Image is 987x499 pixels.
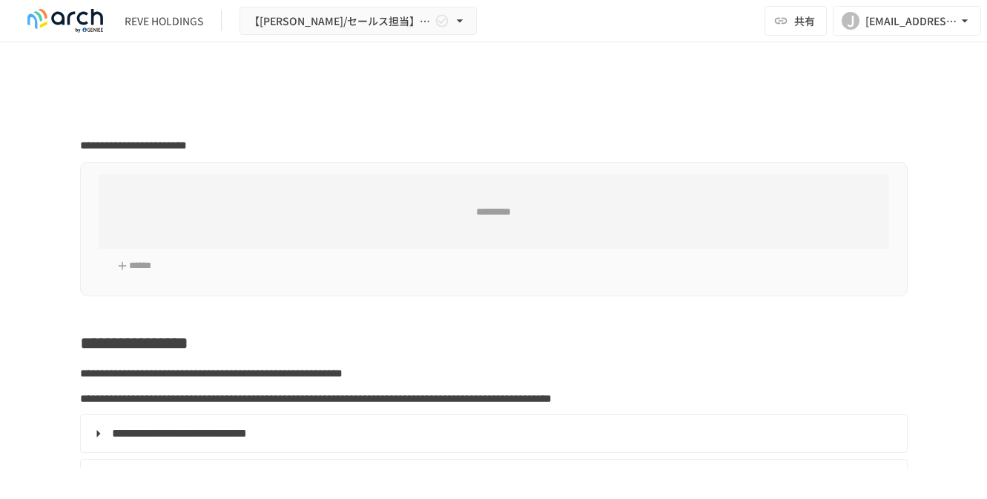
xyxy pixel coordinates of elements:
[794,13,815,29] span: 共有
[833,6,981,36] button: J[EMAIL_ADDRESS][DOMAIN_NAME]
[842,12,859,30] div: J
[18,9,113,33] img: logo-default@2x-9cf2c760.svg
[765,6,827,36] button: 共有
[865,12,957,30] div: [EMAIL_ADDRESS][DOMAIN_NAME]
[125,13,203,29] div: REVE HOLDINGS
[249,12,432,30] span: 【[PERSON_NAME]/セールス担当】REVE HOLDINGS様_初期設定サポート
[240,7,477,36] button: 【[PERSON_NAME]/セールス担当】REVE HOLDINGS様_初期設定サポート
